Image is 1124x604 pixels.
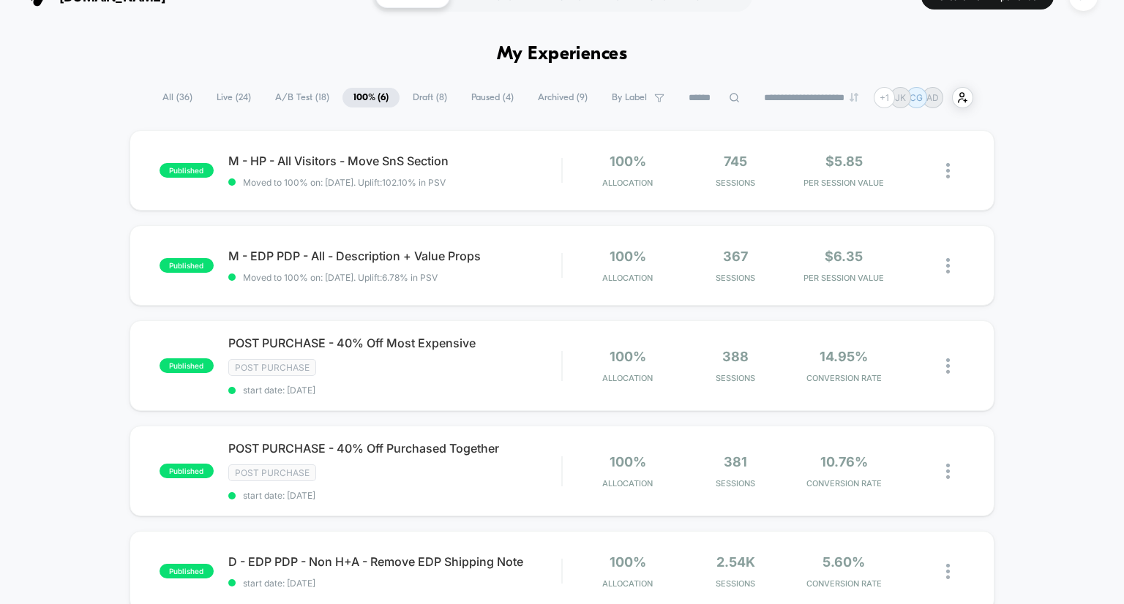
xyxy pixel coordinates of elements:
[602,273,653,283] span: Allocation
[602,578,653,589] span: Allocation
[228,154,562,168] span: M - HP - All Visitors - Move SnS Section
[228,336,562,350] span: POST PURCHASE - 40% Off Most Expensive
[685,373,786,383] span: Sessions
[685,178,786,188] span: Sessions
[228,441,562,456] span: POST PURCHASE - 40% Off Purchased Together
[723,249,748,264] span: 367
[793,178,894,188] span: PER SESSION VALUE
[685,273,786,283] span: Sessions
[228,385,562,396] span: start date: [DATE]
[946,258,950,273] img: close
[946,358,950,374] img: close
[820,454,868,469] span: 10.76%
[716,554,755,570] span: 2.54k
[724,454,747,469] span: 381
[946,464,950,479] img: close
[685,578,786,589] span: Sessions
[151,88,203,107] span: All ( 36 )
[722,349,749,364] span: 388
[793,273,894,283] span: PER SESSION VALUE
[610,154,646,169] span: 100%
[228,249,562,263] span: M - EDP PDP - All - Description + Value Props
[793,478,894,488] span: CONVERSION RATE
[724,154,747,169] span: 745
[610,349,646,364] span: 100%
[793,373,894,383] span: CONVERSION RATE
[228,464,316,481] span: Post Purchase
[160,358,214,373] span: published
[610,454,646,469] span: 100%
[946,163,950,178] img: close
[243,272,438,283] span: Moved to 100% on: [DATE] . Uplift: 6.78% in PSV
[685,478,786,488] span: Sessions
[264,88,340,107] span: A/B Test ( 18 )
[910,92,923,103] p: CG
[820,349,868,364] span: 14.95%
[228,578,562,589] span: start date: [DATE]
[160,163,214,178] span: published
[342,88,400,107] span: 100% ( 6 )
[610,554,646,570] span: 100%
[160,258,214,273] span: published
[926,92,939,103] p: AD
[497,44,628,65] h1: My Experiences
[602,178,653,188] span: Allocation
[612,92,647,103] span: By Label
[228,490,562,501] span: start date: [DATE]
[895,92,906,103] p: JK
[825,154,863,169] span: $5.85
[610,249,646,264] span: 100%
[160,464,214,478] span: published
[527,88,599,107] span: Archived ( 9 )
[460,88,525,107] span: Paused ( 4 )
[793,578,894,589] span: CONVERSION RATE
[874,87,895,108] div: + 1
[946,564,950,579] img: close
[402,88,458,107] span: Draft ( 8 )
[206,88,262,107] span: Live ( 24 )
[228,554,562,569] span: D - EDP PDP - Non H+A - Remove EDP Shipping Note
[243,177,446,188] span: Moved to 100% on: [DATE] . Uplift: 102.10% in PSV
[823,554,865,570] span: 5.60%
[228,359,316,376] span: Post Purchase
[825,249,863,264] span: $6.35
[160,564,214,578] span: published
[602,478,653,488] span: Allocation
[602,373,653,383] span: Allocation
[850,93,858,102] img: end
